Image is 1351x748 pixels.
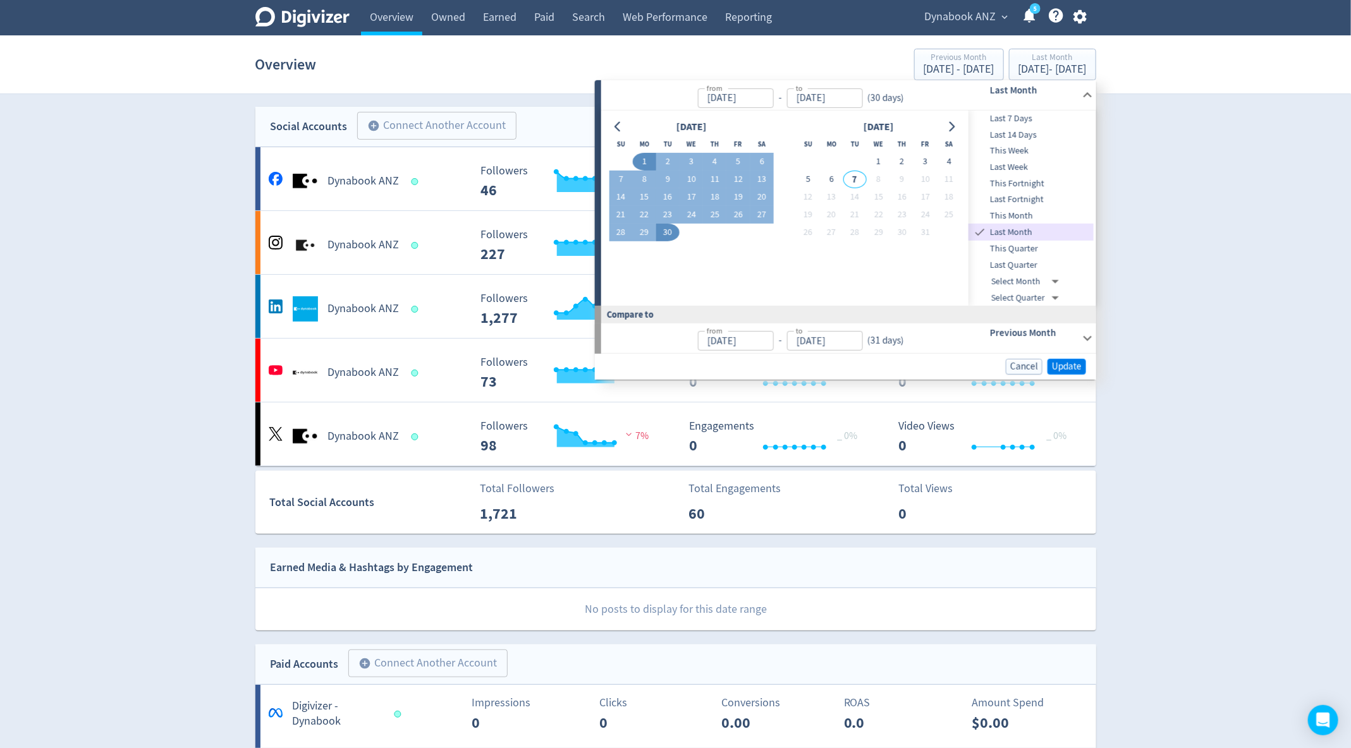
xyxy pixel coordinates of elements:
[480,502,553,525] p: 1,721
[293,232,318,258] img: Dynabook ANZ undefined
[680,188,703,206] button: 17
[411,242,422,249] span: Data last synced: 7 Oct 2025, 4:02pm (AEDT)
[990,82,1077,97] h6: Last Month
[633,188,656,206] button: 15
[867,135,890,153] th: Wednesday
[1006,359,1042,375] button: Cancel
[925,7,996,27] span: Dynabook ANZ
[703,135,726,153] th: Thursday
[672,119,710,136] div: [DATE]
[726,206,750,224] button: 26
[623,430,649,442] span: 7%
[633,135,656,153] th: Monday
[609,188,632,206] button: 14
[969,143,1094,159] div: This Week
[914,171,937,188] button: 10
[609,171,632,188] button: 7
[293,169,318,194] img: Dynabook ANZ undefined
[750,206,773,224] button: 27
[750,188,773,206] button: 20
[969,224,1094,241] div: Last Month
[656,188,680,206] button: 16
[899,480,972,497] p: Total Views
[773,91,786,106] div: -
[348,114,517,140] a: Connect Another Account
[969,111,1094,127] div: Last 7 Days
[797,188,820,206] button: 12
[969,127,1094,143] div: Last 14 Days
[862,91,909,106] div: ( 30 days )
[1048,359,1086,375] button: Update
[1052,362,1082,371] span: Update
[656,153,680,171] button: 2
[843,224,867,241] button: 28
[914,224,937,241] button: 31
[394,711,405,718] span: Data last synced: 7 Oct 2025, 2:01am (AEDT)
[844,711,917,734] p: 0.0
[969,128,1094,142] span: Last 14 Days
[750,153,773,171] button: 6
[797,206,820,224] button: 19
[474,293,664,326] svg: Followers ---
[938,171,961,188] button: 11
[969,191,1094,208] div: Last Fortnight
[601,80,1096,111] div: from-to(30 days)Last Month
[820,135,843,153] th: Monday
[255,402,1096,466] a: Dynabook ANZ undefinedDynabook ANZ Followers --- Followers 98 7% Engagements 0 Engagements 0 _ 0%...
[750,135,773,153] th: Saturday
[609,224,632,241] button: 28
[991,289,1064,306] div: Select Quarter
[914,153,937,171] button: 3
[706,82,722,93] label: from
[890,153,914,171] button: 2
[969,209,1094,223] span: This Month
[271,558,474,577] div: Earned Media & Hashtags by Engagement
[348,649,508,677] button: Connect Another Account
[890,206,914,224] button: 23
[595,306,1096,323] div: Compare to
[1010,362,1038,371] span: Cancel
[969,257,1094,274] div: Last Quarter
[838,430,858,442] span: _ 0%
[255,211,1096,274] a: Dynabook ANZ undefinedDynabook ANZ Followers --- _ 0% Followers 227 Engagements 18 Engagements 18...
[867,188,890,206] button: 15
[328,301,400,317] h5: Dynabook ANZ
[990,325,1077,341] h6: Previous Month
[599,711,672,734] p: 0
[328,238,400,253] h5: Dynabook ANZ
[844,694,958,711] p: ROAS
[599,694,714,711] p: Clicks
[256,588,1096,630] p: No posts to display for this date range
[680,171,703,188] button: 10
[480,480,554,497] p: Total Followers
[969,160,1094,174] span: Last Week
[411,178,422,185] span: Data last synced: 7 Oct 2025, 4:02pm (AEDT)
[890,171,914,188] button: 9
[721,694,836,711] p: Conversions
[293,296,318,322] img: Dynabook ANZ undefined
[890,135,914,153] th: Thursday
[914,206,937,224] button: 24
[750,171,773,188] button: 13
[1030,3,1041,14] a: 5
[293,699,382,729] h5: Digivizer - Dynabook
[703,171,726,188] button: 11
[797,224,820,241] button: 26
[914,188,937,206] button: 17
[688,480,781,497] p: Total Engagements
[867,224,890,241] button: 29
[609,206,632,224] button: 21
[474,229,664,262] svg: Followers ---
[293,424,318,449] img: Dynabook ANZ undefined
[339,651,508,677] a: Connect Another Account
[368,119,381,132] span: add_circle
[609,118,627,135] button: Go to previous month
[474,356,664,390] svg: Followers ---
[633,171,656,188] button: 8
[938,153,961,171] button: 4
[867,206,890,224] button: 22
[255,339,1096,402] a: Dynabook ANZ undefinedDynabook ANZ Followers --- _ 0% Followers 73 Engagements 0 Engagements 0 _ ...
[890,224,914,241] button: 30
[703,206,726,224] button: 25
[656,206,680,224] button: 23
